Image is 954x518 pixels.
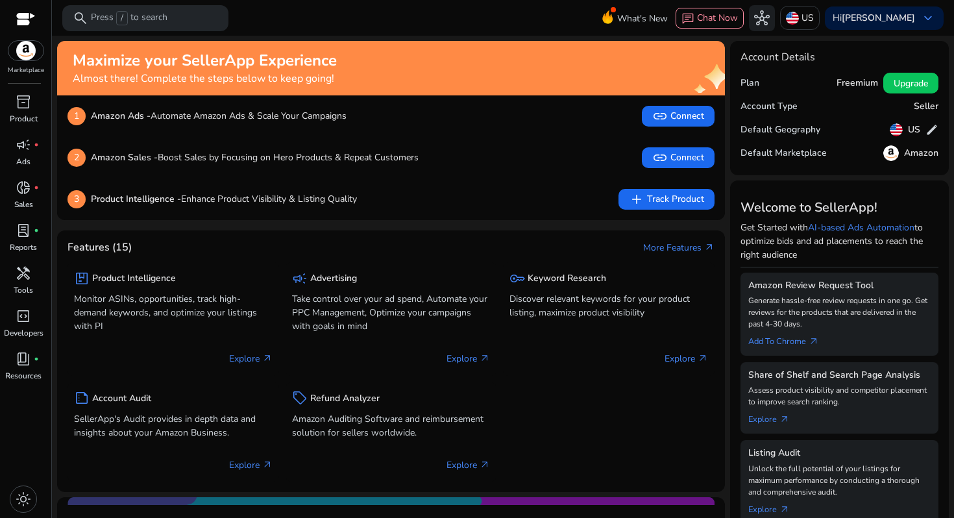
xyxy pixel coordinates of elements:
span: light_mode [16,491,31,507]
span: fiber_manual_record [34,228,39,233]
span: search [73,10,88,26]
span: link [652,150,668,166]
span: Track Product [629,191,704,207]
button: hub [749,5,775,31]
span: arrow_outward [480,460,490,470]
span: Upgrade [894,77,928,90]
p: Take control over your ad spend, Automate your PPC Management, Optimize your campaigns with goals... [292,292,491,333]
a: Explorearrow_outward [748,498,800,516]
h5: Plan [740,78,759,89]
b: Amazon Ads - [91,110,151,122]
span: campaign [292,271,308,286]
p: US [801,6,814,29]
p: Explore [229,352,273,365]
p: Enhance Product Visibility & Listing Quality [91,192,357,206]
span: key [509,271,525,286]
span: hub [754,10,770,26]
span: campaign [16,137,31,153]
p: Product [10,113,38,125]
p: Discover relevant keywords for your product listing, maximize product visibility [509,292,708,319]
h5: Account Audit [92,393,151,404]
span: sell [292,390,308,406]
span: chat [681,12,694,25]
span: donut_small [16,180,31,195]
h5: Freemium [837,78,878,89]
h5: Refund Analyzer [310,393,380,404]
p: Tools [14,284,33,296]
p: Boost Sales by Focusing on Hero Products & Repeat Customers [91,151,419,164]
img: amazon.svg [883,145,899,161]
span: arrow_outward [262,353,273,364]
p: Ads [16,156,31,167]
span: Connect [652,108,704,124]
h4: Features (15) [67,241,132,254]
p: Explore [665,352,708,365]
b: Product Intelligence - [91,193,181,205]
span: code_blocks [16,308,31,324]
span: arrow_outward [809,336,819,347]
h3: Welcome to SellerApp! [740,200,939,216]
p: Amazon Auditing Software and reimbursement solution for sellers worldwide. [292,412,491,439]
h5: Default Marketplace [740,148,827,159]
p: Reports [10,241,37,253]
button: chatChat Now [676,8,744,29]
button: linkConnect [642,147,715,168]
h5: Advertising [310,273,357,284]
a: Explorearrow_outward [748,408,800,426]
p: Explore [446,458,490,472]
b: Amazon Sales - [91,151,158,164]
span: edit [925,123,938,136]
b: [PERSON_NAME] [842,12,915,24]
span: summarize [74,390,90,406]
span: What's New [617,7,668,30]
span: arrow_outward [698,353,708,364]
span: lab_profile [16,223,31,238]
p: Generate hassle-free review requests in one go. Get reviews for the products that are delivered i... [748,295,931,330]
span: book_4 [16,351,31,367]
span: fiber_manual_record [34,356,39,362]
p: Explore [446,352,490,365]
p: Explore [229,458,273,472]
h4: Almost there! Complete the steps below to keep going! [73,73,337,85]
p: Resources [5,370,42,382]
h5: Default Geography [740,125,820,136]
p: Monitor ASINs, opportunities, track high-demand keywords, and optimize your listings with PI [74,292,273,333]
p: 2 [67,149,86,167]
span: link [652,108,668,124]
h5: Seller [914,101,938,112]
h5: Product Intelligence [92,273,176,284]
img: amazon.svg [8,41,43,60]
p: Get Started with to optimize bids and ad placements to reach the right audience [740,221,939,262]
span: / [116,11,128,25]
p: 3 [67,190,86,208]
button: Upgrade [883,73,938,93]
h5: Keyword Research [528,273,606,284]
a: More Featuresarrow_outward [643,241,715,254]
h4: Account Details [740,51,939,64]
span: fiber_manual_record [34,142,39,147]
span: fiber_manual_record [34,185,39,190]
p: Assess product visibility and competitor placement to improve search ranking. [748,384,931,408]
p: 1 [67,107,86,125]
p: Sales [14,199,33,210]
span: arrow_outward [480,353,490,364]
span: package [74,271,90,286]
h2: Maximize your SellerApp Experience [73,51,337,70]
span: keyboard_arrow_down [920,10,936,26]
h5: Listing Audit [748,448,931,459]
button: addTrack Product [618,189,715,210]
span: arrow_outward [262,460,273,470]
span: Connect [652,150,704,166]
h5: Account Type [740,101,798,112]
p: SellerApp's Audit provides in depth data and insights about your Amazon Business. [74,412,273,439]
p: Developers [4,327,43,339]
img: us.svg [786,12,799,25]
span: Chat Now [697,12,738,24]
p: Hi [833,14,915,23]
img: us.svg [890,123,903,136]
p: Automate Amazon Ads & Scale Your Campaigns [91,109,347,123]
span: handyman [16,265,31,281]
p: Press to search [91,11,167,25]
a: Add To Chrome [748,330,829,348]
h5: US [908,125,920,136]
